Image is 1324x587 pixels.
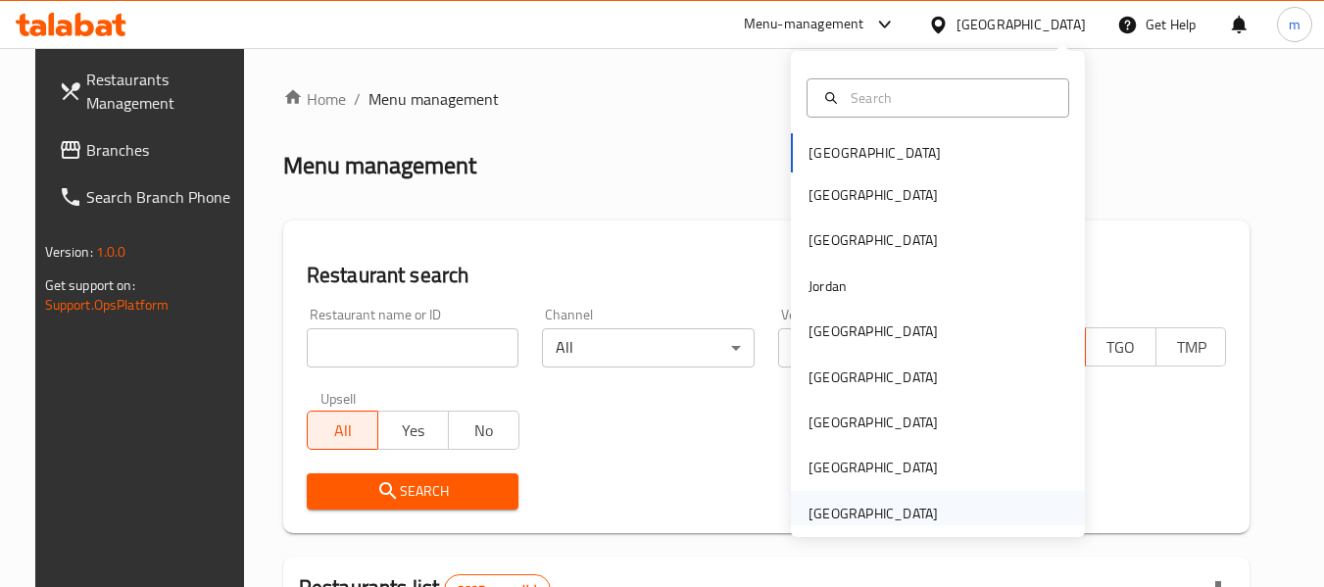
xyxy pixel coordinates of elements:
button: TGO [1085,327,1156,367]
div: [GEOGRAPHIC_DATA] [809,457,938,478]
span: 1.0.0 [96,239,126,265]
a: Branches [43,126,257,173]
span: TMP [1164,333,1219,362]
span: Get support on: [45,272,135,298]
span: No [457,416,512,445]
label: Upsell [320,391,357,405]
div: All [542,328,755,367]
div: Menu-management [744,13,864,36]
input: Search for restaurant name or ID.. [307,328,519,367]
a: Restaurants Management [43,56,257,126]
h2: Restaurant search [307,261,1227,290]
div: [GEOGRAPHIC_DATA] [809,184,938,206]
span: Branches [86,138,241,162]
div: Jordan [809,275,847,297]
span: Version: [45,239,93,265]
a: Search Branch Phone [43,173,257,220]
span: Search Branch Phone [86,185,241,209]
button: TMP [1155,327,1227,367]
span: All [316,416,370,445]
div: [GEOGRAPHIC_DATA] [809,503,938,524]
h2: Menu management [283,150,476,181]
div: [GEOGRAPHIC_DATA] [809,320,938,342]
a: Support.OpsPlatform [45,292,170,318]
button: Search [307,473,519,510]
div: [GEOGRAPHIC_DATA] [809,229,938,251]
button: Yes [377,411,449,450]
a: Home [283,87,346,111]
div: [GEOGRAPHIC_DATA] [956,14,1086,35]
button: All [307,411,378,450]
button: No [448,411,519,450]
span: Restaurants Management [86,68,241,115]
span: Search [322,479,504,504]
span: m [1289,14,1300,35]
input: Search [843,87,1056,109]
span: Yes [386,416,441,445]
span: TGO [1094,333,1149,362]
nav: breadcrumb [283,87,1250,111]
div: [GEOGRAPHIC_DATA] [809,412,938,433]
div: All [778,328,991,367]
li: / [354,87,361,111]
div: [GEOGRAPHIC_DATA] [809,367,938,388]
span: Menu management [368,87,499,111]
